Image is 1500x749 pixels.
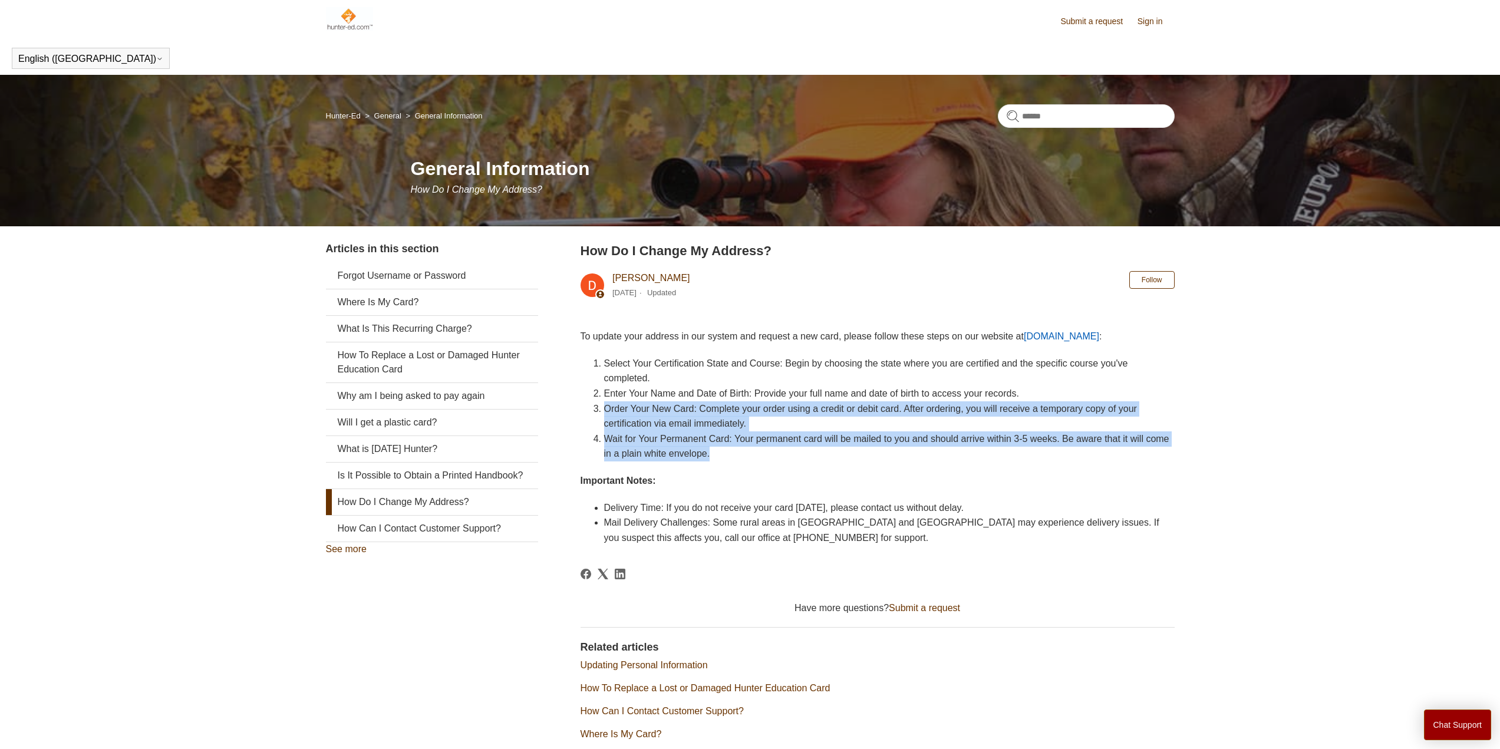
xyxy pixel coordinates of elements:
a: How To Replace a Lost or Damaged Hunter Education Card [326,342,538,382]
h2: Related articles [581,639,1175,655]
li: Mail Delivery Challenges: Some rural areas in [GEOGRAPHIC_DATA] and [GEOGRAPHIC_DATA] may experie... [604,515,1175,545]
li: Order Your New Card: Complete your order using a credit or debit card. After ordering, you will r... [604,401,1175,431]
time: 03/04/2024, 09:52 [612,288,637,297]
a: Where Is My Card? [581,729,662,739]
span: How Do I Change My Address? [411,184,543,194]
button: Chat Support [1424,710,1492,740]
button: English ([GEOGRAPHIC_DATA]) [18,54,163,64]
h1: General Information [411,154,1175,183]
h2: How Do I Change My Address? [581,241,1175,260]
li: Wait for Your Permanent Card: Your permanent card will be mailed to you and should arrive within ... [604,431,1175,461]
a: Why am I being asked to pay again [326,383,538,409]
a: Will I get a plastic card? [326,410,538,435]
a: How Can I Contact Customer Support? [581,706,744,716]
li: Enter Your Name and Date of Birth: Provide your full name and date of birth to access your records. [604,386,1175,401]
a: Hunter-Ed [326,111,361,120]
a: Submit a request [1060,15,1135,28]
li: Hunter-Ed [326,111,363,120]
a: Is It Possible to Obtain a Printed Handbook? [326,463,538,489]
a: Sign in [1138,15,1175,28]
span: Articles in this section [326,243,439,255]
button: Follow Article [1129,271,1175,289]
a: [PERSON_NAME] [612,273,690,283]
a: What Is This Recurring Charge? [326,316,538,342]
a: What is [DATE] Hunter? [326,436,538,462]
li: Updated [647,288,676,297]
a: General Information [415,111,483,120]
a: [DOMAIN_NAME] [1024,331,1099,341]
a: X Corp [598,569,608,579]
svg: Share this page on X Corp [598,569,608,579]
a: Updating Personal Information [581,660,708,670]
div: Have more questions? [581,601,1175,615]
svg: Share this page on LinkedIn [615,569,625,579]
a: How Do I Change My Address? [326,489,538,515]
svg: Share this page on Facebook [581,569,591,579]
a: How To Replace a Lost or Damaged Hunter Education Card [581,683,830,693]
li: Select Your Certification State and Course: Begin by choosing the state where you are certified a... [604,356,1175,386]
strong: Important Notes: [581,476,656,486]
a: General [374,111,401,120]
li: Delivery Time: If you do not receive your card [DATE], please contact us without delay. [604,500,1175,516]
a: Submit a request [889,603,960,613]
a: See more [326,544,367,554]
li: General Information [403,111,482,120]
a: LinkedIn [615,569,625,579]
a: Forgot Username or Password [326,263,538,289]
a: Facebook [581,569,591,579]
img: Hunter-Ed Help Center home page [326,7,374,31]
a: How Can I Contact Customer Support? [326,516,538,542]
li: General [362,111,403,120]
p: To update your address in our system and request a new card, please follow these steps on our web... [581,329,1175,344]
a: Where Is My Card? [326,289,538,315]
input: Search [998,104,1175,128]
